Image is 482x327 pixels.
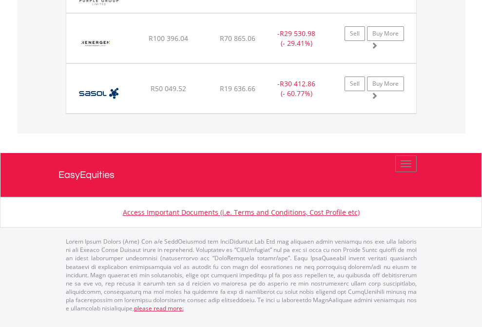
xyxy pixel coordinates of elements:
[266,79,327,98] div: - (- 60.77%)
[151,84,186,93] span: R50 049.52
[367,77,404,91] a: Buy More
[220,84,255,93] span: R19 636.66
[123,208,360,217] a: Access Important Documents (i.e. Terms and Conditions, Cost Profile etc)
[71,26,120,60] img: EQU.ZA.REN.png
[220,34,255,43] span: R70 865.06
[58,153,424,197] a: EasyEquities
[345,77,365,91] a: Sell
[367,26,404,41] a: Buy More
[149,34,188,43] span: R100 396.04
[345,26,365,41] a: Sell
[280,29,315,38] span: R29 530.98
[66,237,417,312] p: Lorem Ipsum Dolors (Ame) Con a/e SeddOeiusmod tem InciDiduntut Lab Etd mag aliquaen admin veniamq...
[280,79,315,88] span: R30 412.86
[134,304,184,312] a: please read more:
[266,29,327,48] div: - (- 29.41%)
[71,76,126,111] img: EQU.ZA.SOL.png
